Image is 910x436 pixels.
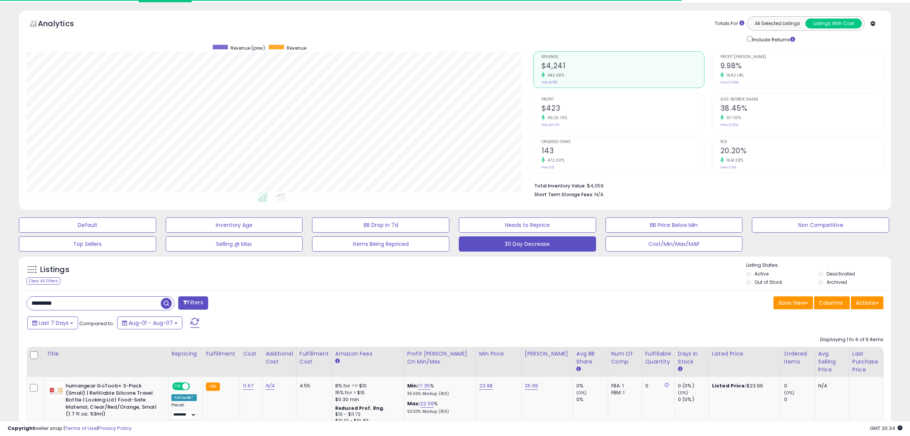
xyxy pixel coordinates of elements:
label: Deactivated [827,271,855,277]
span: 2025-08-15 20:34 GMT [870,425,902,432]
div: Fulfillable Quantity [645,350,672,366]
div: 0 [645,382,669,389]
div: $10.01 - $10.83 [335,418,398,424]
span: Compared to: [79,320,114,327]
div: FBA: 1 [611,382,636,389]
b: Min: [407,382,419,389]
strong: Copyright [8,425,35,432]
a: 17.35 [418,382,430,390]
small: 443.98% [545,72,565,78]
small: Amazon Fees. [335,358,340,365]
a: N/A [265,382,275,390]
b: Reduced Prof. Rng. [335,405,385,411]
p: 35.65% Markup (ROI) [407,391,470,397]
small: 317.03% [724,115,742,121]
button: Cost/Min/Max/MAP [606,236,743,252]
div: Follow BB * [171,394,197,401]
span: OFF [189,383,201,390]
div: 8% for <= $10 [335,382,398,389]
b: Max: [407,400,420,407]
button: Selling @ Max [166,236,303,252]
button: Inventory Age [166,217,303,233]
div: 0% [576,382,608,389]
a: 23.98 [479,382,493,390]
div: Last Purchase Price [852,350,880,374]
small: Prev: 0.56% [720,80,739,85]
span: Revenue [541,55,704,59]
span: Ordered Items [541,140,704,144]
div: $10 - $11.72 [335,411,398,418]
small: Days In Stock. [678,366,682,373]
span: ON [173,383,182,390]
div: Avg BB Share [576,350,605,366]
button: Last 7 Days [27,316,78,329]
b: humangear GoToob+ 3-Pack (Small) | Refillable Silicone Travel Bottle | Locking Lid | Food-Safe Ma... [66,382,158,420]
div: 15% for > $10 [335,389,398,396]
span: ROI [720,140,883,144]
small: Avg BB Share. [576,366,581,373]
div: Preset: [171,403,197,420]
small: FBA [206,382,220,391]
span: Avg. Buybox Share [720,98,883,102]
div: $23.99 [712,382,775,389]
label: Active [755,271,769,277]
button: Needs to Reprice [459,217,596,233]
span: Profit [PERSON_NAME] [720,55,883,59]
div: Additional Cost [265,350,293,366]
div: $0.30 min [335,396,398,403]
button: BB Price Below Min [606,217,743,233]
a: Terms of Use [65,425,97,432]
button: Filters [178,296,208,310]
a: 11.67 [243,382,253,390]
div: Repricing [171,350,199,358]
div: Listed Price [712,350,778,358]
button: Default [19,217,156,233]
button: Actions [851,296,883,309]
span: Aug-01 - Aug-07 [129,319,173,327]
button: Listings With Cost [805,19,862,28]
small: (0%) [678,390,689,396]
div: Min Price [479,350,518,358]
div: % [407,400,470,414]
div: Avg Selling Price [818,350,846,374]
small: Prev: 25 [541,165,554,170]
div: Days In Stock [678,350,706,366]
button: Columns [814,296,850,309]
label: Archived [827,279,847,285]
button: BB Drop in 7d [312,217,449,233]
div: [PERSON_NAME] [525,350,570,358]
h2: 9.98% [720,61,883,72]
div: Clear All Filters [27,277,60,285]
span: Revenue (prev) [231,45,265,51]
div: Displaying 1 to 6 of 6 items [820,336,883,343]
div: Cost [243,350,259,358]
div: seller snap | | [8,425,132,432]
div: FBM: 1 [611,389,636,396]
b: Listed Price: [712,382,747,389]
div: 0 [784,382,815,389]
img: 31ZGHMeYsXL._SL40_.jpg [49,382,64,398]
button: Items Being Repriced [312,236,449,252]
button: Non Competitive [752,217,889,233]
small: (0%) [576,390,587,396]
a: 22.59 [420,400,434,408]
small: Prev: $4.35 [541,123,559,127]
div: Totals For [715,20,744,27]
button: Aug-01 - Aug-07 [117,316,182,329]
label: Out of Stock [755,279,782,285]
div: Ordered Items [784,350,812,366]
small: (0%) [784,390,795,396]
div: 0 (0%) [678,382,709,389]
div: Fulfillment Cost [300,350,329,366]
h2: $4,241 [541,61,704,72]
small: 1682.14% [724,72,744,78]
div: Include Returns [741,35,804,44]
div: Profit [PERSON_NAME] on Min/Max [407,350,473,366]
button: All Selected Listings [749,19,806,28]
div: Amazon Fees [335,350,401,358]
div: Fulfillment [206,350,237,358]
div: N/A [818,382,843,389]
button: 30 Day Decrease [459,236,596,252]
p: Listing States: [746,262,891,269]
div: 0% [576,396,608,403]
